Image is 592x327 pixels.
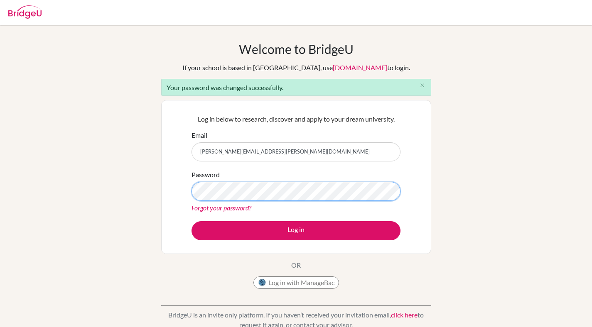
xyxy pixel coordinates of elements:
img: Bridge-U [8,5,42,19]
a: [DOMAIN_NAME] [333,63,387,71]
button: Close [414,79,431,92]
h1: Welcome to BridgeU [239,41,354,56]
button: Log in with ManageBac [253,276,339,289]
label: Email [192,130,207,140]
a: click here [391,311,418,319]
i: close [419,82,425,88]
button: Log in [192,221,400,240]
a: Forgot your password? [192,204,251,212]
div: Your password was changed successfully. [161,79,431,96]
p: Log in below to research, discover and apply to your dream university. [192,114,400,124]
p: OR [291,260,301,270]
label: Password [192,170,220,180]
div: If your school is based in [GEOGRAPHIC_DATA], use to login. [182,63,410,73]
